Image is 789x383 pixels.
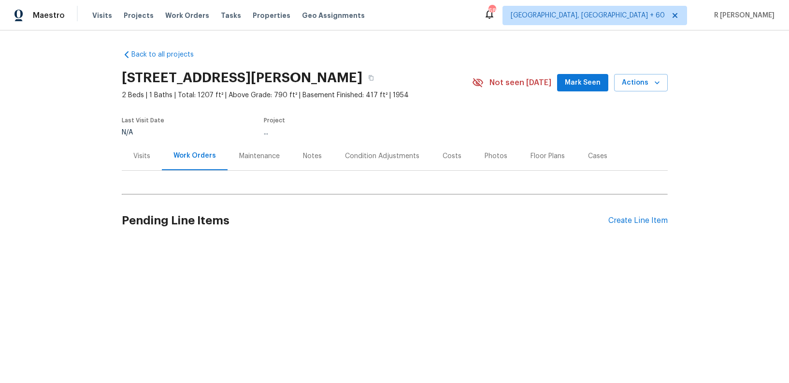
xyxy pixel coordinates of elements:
span: Tasks [221,12,241,19]
h2: [STREET_ADDRESS][PERSON_NAME] [122,73,362,83]
span: R [PERSON_NAME] [710,11,775,20]
span: Visits [92,11,112,20]
span: Properties [253,11,290,20]
div: Condition Adjustments [345,151,419,161]
span: 2 Beds | 1 Baths | Total: 1207 ft² | Above Grade: 790 ft² | Basement Finished: 417 ft² | 1954 [122,90,472,100]
button: Mark Seen [557,74,608,92]
div: Costs [443,151,461,161]
div: 689 [488,6,495,15]
div: Cases [588,151,607,161]
div: ... [264,129,449,136]
span: Project [264,118,285,123]
div: Floor Plans [531,151,565,161]
span: Actions [622,77,660,89]
div: N/A [122,129,164,136]
div: Create Line Item [608,216,668,225]
div: Visits [133,151,150,161]
div: Work Orders [173,151,216,161]
span: Projects [124,11,154,20]
span: Work Orders [165,11,209,20]
span: [GEOGRAPHIC_DATA], [GEOGRAPHIC_DATA] + 60 [511,11,665,20]
span: Geo Assignments [302,11,365,20]
button: Copy Address [362,69,380,87]
h2: Pending Line Items [122,198,608,243]
div: Notes [303,151,322,161]
span: Maestro [33,11,65,20]
a: Back to all projects [122,50,215,59]
div: Photos [485,151,507,161]
span: Last Visit Date [122,118,164,123]
span: Mark Seen [565,77,601,89]
div: Maintenance [239,151,280,161]
button: Actions [614,74,668,92]
span: Not seen [DATE] [489,78,551,88]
